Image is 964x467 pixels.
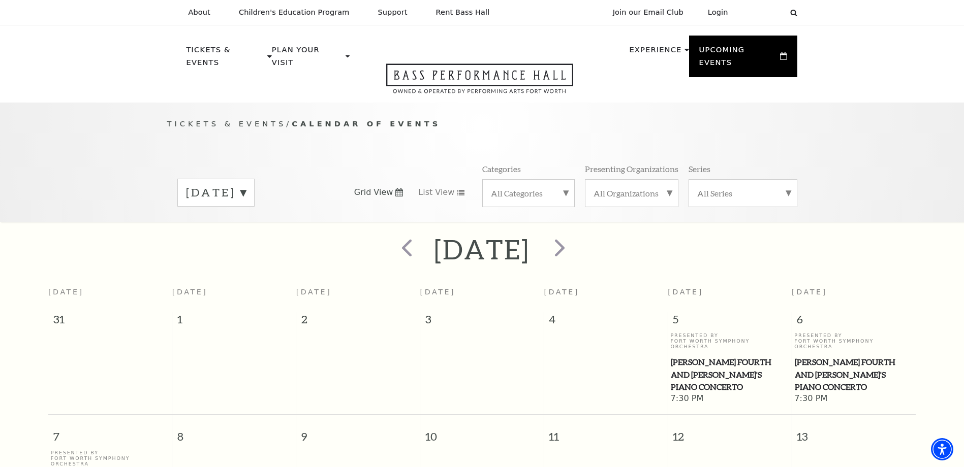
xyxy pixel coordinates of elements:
span: Grid View [354,187,393,198]
span: 7:30 PM [794,393,913,405]
span: 10 [420,415,544,450]
span: 6 [792,312,916,332]
p: / [167,118,797,130]
span: [DATE] [792,288,827,296]
span: [PERSON_NAME] Fourth and [PERSON_NAME]'s Piano Concerto [795,356,913,393]
p: Upcoming Events [699,44,778,75]
label: All Organizations [594,188,670,198]
a: Brahms Fourth and Grieg's Piano Concerto [670,356,789,393]
select: Select: [744,8,781,17]
span: [DATE] [172,288,208,296]
span: Tickets & Events [167,119,287,128]
span: 8 [172,415,296,450]
label: All Series [697,188,789,198]
label: All Categories [491,188,566,198]
p: Series [689,163,710,174]
span: 13 [792,415,916,450]
span: 2 [296,312,420,332]
div: Accessibility Menu [931,438,953,460]
p: Presented By Fort Worth Symphony Orchestra [794,332,913,350]
button: prev [387,231,424,268]
p: Experience [629,44,681,62]
p: Support [378,8,408,17]
p: Children's Education Program [239,8,350,17]
p: Presented By Fort Worth Symphony Orchestra [51,450,170,467]
span: [DATE] [544,288,579,296]
span: List View [418,187,454,198]
p: Tickets & Events [186,44,265,75]
span: 4 [544,312,668,332]
span: [DATE] [668,288,703,296]
span: 31 [48,312,172,332]
p: Presenting Organizations [585,163,678,174]
p: Rent Bass Hall [436,8,490,17]
button: next [540,231,577,268]
span: 12 [668,415,792,450]
span: [DATE] [420,288,456,296]
span: 1 [172,312,296,332]
span: 7:30 PM [670,393,789,405]
span: Calendar of Events [292,119,441,128]
span: 11 [544,415,668,450]
h2: [DATE] [434,233,530,265]
p: Categories [482,163,521,174]
a: Brahms Fourth and Grieg's Piano Concerto [794,356,913,393]
span: [DATE] [48,288,84,296]
span: 5 [668,312,792,332]
p: Presented By Fort Worth Symphony Orchestra [670,332,789,350]
label: [DATE] [186,185,246,201]
span: 3 [420,312,544,332]
span: [PERSON_NAME] Fourth and [PERSON_NAME]'s Piano Concerto [671,356,788,393]
p: About [189,8,210,17]
span: [DATE] [296,288,332,296]
span: 9 [296,415,420,450]
a: Open this option [350,63,610,103]
span: 7 [48,415,172,450]
p: Plan Your Visit [272,44,343,75]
